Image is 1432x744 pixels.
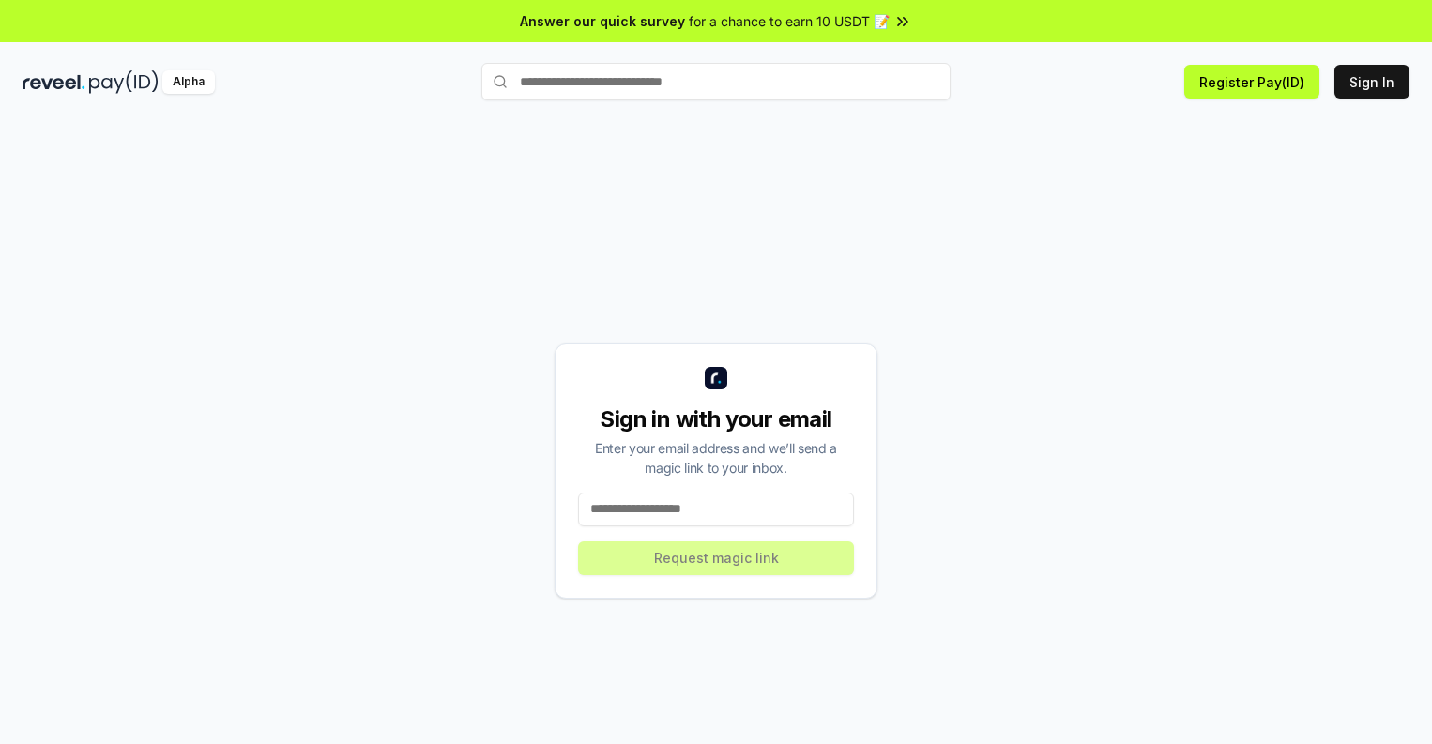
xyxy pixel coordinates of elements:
span: Answer our quick survey [520,11,685,31]
span: for a chance to earn 10 USDT 📝 [689,11,890,31]
img: reveel_dark [23,70,85,94]
div: Sign in with your email [578,404,854,434]
img: pay_id [89,70,159,94]
button: Register Pay(ID) [1184,65,1319,99]
button: Sign In [1334,65,1409,99]
div: Enter your email address and we’ll send a magic link to your inbox. [578,438,854,478]
div: Alpha [162,70,215,94]
img: logo_small [705,367,727,389]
